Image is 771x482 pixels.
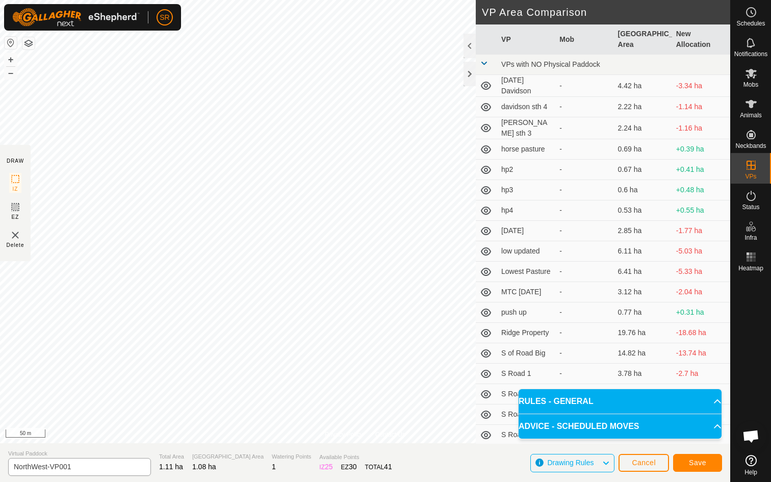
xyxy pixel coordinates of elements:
span: Total Area [159,452,184,461]
td: hp3 [497,180,555,200]
div: - [559,185,609,195]
td: low updated [497,241,555,262]
div: - [559,266,609,277]
td: horse pasture [497,139,555,160]
span: VPs [745,173,756,180]
button: Map Layers [22,37,35,49]
div: - [559,368,609,379]
span: Animals [740,112,762,118]
span: ADVICE - SCHEDULED MOVES [519,420,639,433]
td: 3.12 ha [614,282,672,302]
div: - [559,205,609,216]
span: 41 [384,463,392,471]
a: Contact Us [375,430,405,439]
td: S Road 4 [497,425,555,445]
div: - [559,164,609,175]
td: -1.16 ha [672,117,730,139]
div: - [559,307,609,318]
img: VP [9,229,21,241]
div: - [559,81,609,91]
td: +0.39 ha [672,139,730,160]
td: -1.77 ha [672,221,730,241]
button: Reset Map [5,37,17,49]
span: [GEOGRAPHIC_DATA] Area [192,452,264,461]
div: - [559,327,609,338]
td: 6.11 ha [614,241,672,262]
span: SR [160,12,169,23]
span: Mobs [743,82,758,88]
div: - [559,144,609,155]
span: Delete [7,241,24,249]
div: TOTAL [365,462,392,472]
th: [GEOGRAPHIC_DATA] Area [614,24,672,55]
a: Open chat [736,421,766,451]
td: -5.03 ha [672,241,730,262]
span: 1 [272,463,276,471]
td: davidson sth 4 [497,97,555,117]
td: 2.85 ha [614,221,672,241]
button: + [5,54,17,66]
div: EZ [341,462,357,472]
span: Infra [744,235,757,241]
td: [DATE] [497,221,555,241]
h2: VP Area Comparison [482,6,730,18]
td: 2.22 ha [614,97,672,117]
td: -18.68 ha [672,323,730,343]
div: - [559,225,609,236]
th: VP [497,24,555,55]
td: push up [497,302,555,323]
th: New Allocation [672,24,730,55]
td: 3.78 ha [614,364,672,384]
span: RULES - GENERAL [519,395,594,408]
span: Help [744,469,757,475]
span: Virtual Paddock [8,449,151,458]
div: - [559,123,609,134]
th: Mob [555,24,613,55]
div: - [559,246,609,257]
td: -2.04 ha [672,282,730,302]
td: -1.14 ha [672,97,730,117]
td: 4.42 ha [614,75,672,97]
td: 2.24 ha [614,117,672,139]
td: -4.77 ha [672,384,730,404]
span: 25 [325,463,333,471]
span: IZ [13,185,18,193]
td: 0.67 ha [614,160,672,180]
td: hp2 [497,160,555,180]
div: - [559,348,609,359]
td: 14.82 ha [614,343,672,364]
td: +0.48 ha [672,180,730,200]
td: S Road 2 [497,384,555,404]
td: [DATE] Davidson [497,75,555,97]
td: S Road 1 [497,364,555,384]
span: Notifications [734,51,767,57]
span: Status [742,204,759,210]
td: [PERSON_NAME] sth 3 [497,117,555,139]
div: - [559,102,609,112]
span: Cancel [632,459,656,467]
td: Lowest Pasture [497,262,555,282]
a: Privacy Policy [325,430,363,439]
td: 0.69 ha [614,139,672,160]
span: Available Points [319,453,392,462]
button: Save [673,454,722,472]
span: 1.08 ha [192,463,216,471]
span: EZ [12,213,19,221]
div: IZ [319,462,332,472]
td: S of Road Big [497,343,555,364]
p-accordion-header: ADVICE - SCHEDULED MOVES [519,414,722,439]
span: Drawing Rules [547,459,594,467]
td: 0.6 ha [614,180,672,200]
span: 30 [349,463,357,471]
td: 5.85 ha [614,384,672,404]
img: Gallagher Logo [12,8,140,27]
button: Cancel [619,454,669,472]
td: -2.7 ha [672,364,730,384]
span: Neckbands [735,143,766,149]
td: -3.34 ha [672,75,730,97]
span: Save [689,459,706,467]
span: Watering Points [272,452,311,461]
span: Schedules [736,20,765,27]
div: DRAW [7,157,24,165]
div: - [559,287,609,297]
